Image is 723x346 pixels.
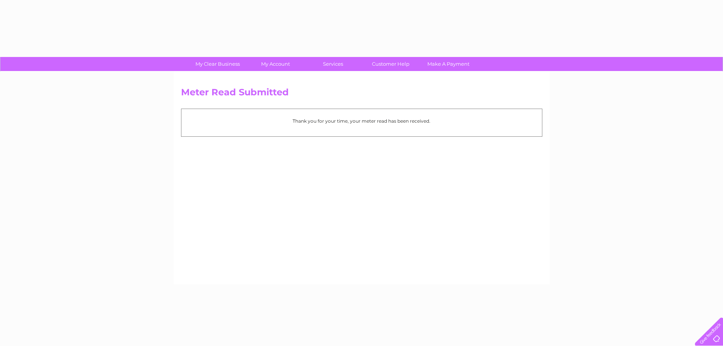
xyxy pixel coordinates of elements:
[181,87,542,101] h2: Meter Read Submitted
[185,117,538,125] p: Thank you for your time, your meter read has been received.
[186,57,249,71] a: My Clear Business
[244,57,307,71] a: My Account
[417,57,480,71] a: Make A Payment
[302,57,364,71] a: Services
[359,57,422,71] a: Customer Help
